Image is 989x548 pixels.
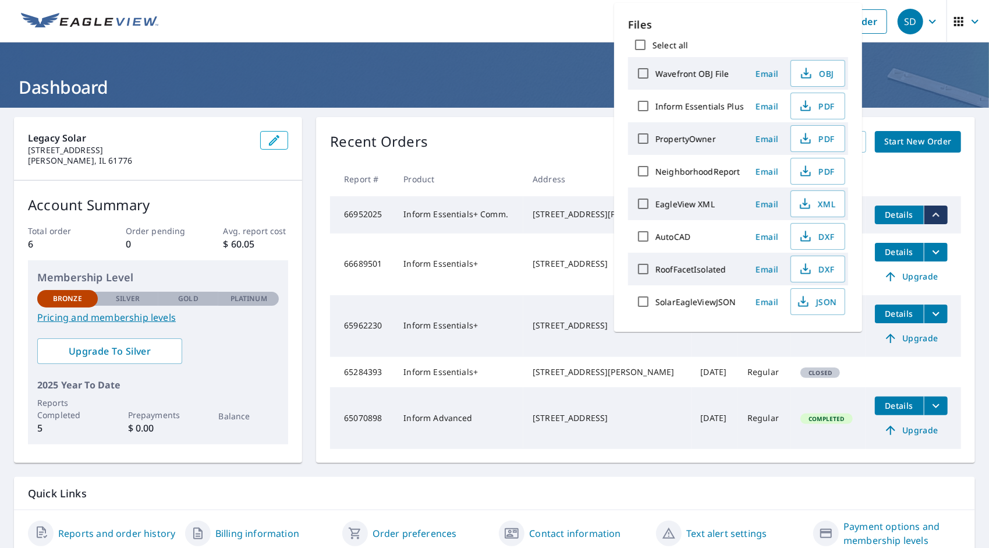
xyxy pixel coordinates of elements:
td: 65070898 [330,387,394,449]
button: Email [749,260,786,278]
span: Upgrade [882,423,941,437]
span: XML [798,197,835,211]
a: Pricing and membership levels [37,310,279,324]
th: Address [523,162,691,196]
label: Select all [653,40,688,51]
p: 2025 Year To Date [37,378,279,392]
a: Order [840,9,887,34]
p: Platinum [231,294,267,304]
a: Billing information [215,526,299,540]
label: RoofFacetIsolated [655,264,726,275]
div: [STREET_ADDRESS] [533,412,682,424]
span: PDF [798,99,835,113]
h1: Dashboard [14,75,975,99]
div: [STREET_ADDRESS] [533,320,682,331]
a: Reports and order history [58,526,175,540]
span: Email [753,68,781,79]
img: EV Logo [21,13,158,30]
span: Email [753,296,781,307]
label: NeighborhoodReport [655,166,740,177]
td: 66952025 [330,196,394,234]
span: Upgrade To Silver [47,345,173,358]
span: Start New Order [884,135,952,149]
div: [STREET_ADDRESS][PERSON_NAME] [533,208,682,220]
td: Inform Advanced [394,387,523,449]
td: 65962230 [330,295,394,357]
td: [DATE] [692,387,739,449]
span: Email [753,199,781,210]
p: 5 [37,421,98,435]
span: Details [882,209,917,220]
p: Silver [116,294,140,304]
button: XML [791,190,845,217]
td: Regular [738,357,791,387]
span: DXF [798,262,835,276]
a: Order preferences [373,526,457,540]
p: Prepayments [128,409,189,421]
button: Email [749,97,786,115]
a: Upgrade [875,267,948,286]
a: Text alert settings [686,526,767,540]
label: PropertyOwner [655,133,716,144]
button: Email [749,195,786,213]
span: Upgrade [882,331,941,345]
button: detailsBtn-65962230 [875,305,924,323]
span: Closed [802,369,839,377]
p: Legacy Solar [28,131,251,145]
button: OBJ [791,60,845,87]
button: filesDropdownBtn-66952025 [924,206,948,224]
span: Upgrade [882,270,941,284]
p: Avg. report cost [223,225,288,237]
td: Inform Essentials+ [394,357,523,387]
span: Email [753,166,781,177]
button: DXF [791,223,845,250]
a: Payment options and membership levels [843,519,961,547]
div: SD [898,9,923,34]
td: Inform Essentials+ [394,234,523,295]
button: JSON [791,288,845,315]
a: Contact information [529,526,621,540]
button: Email [749,293,786,311]
button: DXF [791,256,845,282]
label: EagleView XML [655,199,715,210]
p: [STREET_ADDRESS] [28,145,251,155]
label: SolarEagleViewJSON [655,296,736,307]
button: detailsBtn-66952025 [875,206,924,224]
a: Start New Order [875,131,961,153]
p: Files [628,17,848,33]
button: Email [749,228,786,246]
p: Reports Completed [37,397,98,421]
td: 65284393 [330,357,394,387]
span: Email [753,264,781,275]
p: 0 [126,237,191,251]
td: Inform Essentials+ Comm. [394,196,523,234]
span: OBJ [798,66,835,80]
button: detailsBtn-65070898 [875,397,924,415]
button: PDF [791,93,845,119]
span: Details [882,246,917,257]
p: Bronze [53,294,82,304]
td: Inform Essentials+ [394,295,523,357]
span: JSON [798,295,835,309]
th: Product [394,162,523,196]
td: [DATE] [692,357,739,387]
span: Completed [802,415,851,423]
span: Details [882,400,917,411]
a: Upgrade [875,329,948,348]
span: Email [753,231,781,242]
button: Email [749,65,786,83]
button: PDF [791,158,845,185]
p: Recent Orders [330,131,428,153]
p: Total order [28,225,93,237]
button: detailsBtn-66689501 [875,243,924,261]
label: Inform Essentials Plus [655,101,744,112]
p: [PERSON_NAME], IL 61776 [28,155,251,166]
p: Quick Links [28,486,961,501]
span: PDF [798,164,835,178]
p: Balance [218,410,279,422]
button: Email [749,130,786,148]
p: Order pending [126,225,191,237]
button: Email [749,162,786,181]
p: $ 60.05 [223,237,288,251]
span: PDF [798,132,835,146]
